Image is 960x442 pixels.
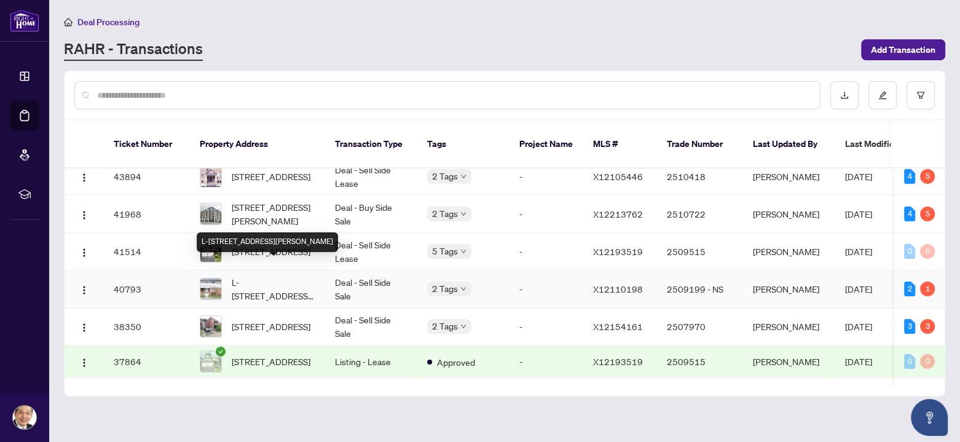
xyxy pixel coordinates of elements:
span: [STREET_ADDRESS] [232,355,310,368]
img: Logo [79,358,89,368]
img: thumbnail-img [200,278,221,299]
th: MLS # [583,120,657,168]
td: 2509515 [657,345,743,378]
span: down [460,248,466,255]
td: [PERSON_NAME] [743,308,835,345]
span: download [840,91,849,100]
span: [DATE] [845,283,872,294]
td: 37864 [104,345,190,378]
span: 2 Tags [432,207,458,221]
button: Logo [74,317,94,336]
div: 5 [920,169,935,184]
span: Deal Processing [77,17,140,28]
div: 5 [920,207,935,221]
div: 4 [904,169,915,184]
span: 5 Tags [432,244,458,258]
span: down [460,286,466,292]
td: [PERSON_NAME] [743,233,835,270]
td: 2510722 [657,195,743,233]
td: Deal - Sell Side Sale [325,308,417,345]
div: 3 [920,319,935,334]
span: edit [878,91,887,100]
td: 40793 [104,270,190,308]
span: L-[STREET_ADDRESS][PERSON_NAME] [232,275,315,302]
img: logo [10,9,39,32]
img: thumbnail-img [200,166,221,187]
td: - [510,270,583,308]
img: Logo [79,248,89,258]
span: down [460,173,466,180]
span: check-circle [216,347,226,357]
span: [DATE] [845,356,872,367]
span: Approved [437,355,475,369]
img: Profile Icon [13,406,36,429]
td: - [510,345,583,378]
button: edit [868,81,897,109]
td: Listing - Lease [325,345,417,378]
img: thumbnail-img [200,351,221,372]
td: [PERSON_NAME] [743,158,835,195]
th: Tags [417,120,510,168]
span: filter [916,91,925,100]
img: Logo [79,210,89,220]
button: Logo [74,279,94,299]
button: Logo [74,167,94,186]
div: 3 [904,319,915,334]
span: X12105446 [593,171,643,182]
td: [PERSON_NAME] [743,345,835,378]
td: 2507970 [657,308,743,345]
span: 2 Tags [432,169,458,183]
td: Deal - Sell Side Lease [325,233,417,270]
button: Open asap [911,399,948,436]
td: - [510,233,583,270]
th: Transaction Type [325,120,417,168]
td: Deal - Sell Side Lease [325,158,417,195]
div: 4 [904,207,915,221]
button: download [830,81,859,109]
td: 2509515 [657,233,743,270]
td: 41968 [104,195,190,233]
td: 38350 [104,308,190,345]
div: 0 [904,244,915,259]
td: - [510,308,583,345]
button: Add Transaction [861,39,945,60]
div: 0 [920,244,935,259]
th: Property Address [190,120,325,168]
img: Logo [79,173,89,183]
td: [PERSON_NAME] [743,270,835,308]
span: [DATE] [845,246,872,257]
span: down [460,323,466,330]
span: [DATE] [845,208,872,219]
th: Last Modified Date [835,120,946,168]
span: Last Modified Date [845,137,920,151]
td: 43894 [104,158,190,195]
span: X12193519 [593,246,643,257]
div: 0 [920,354,935,369]
th: Trade Number [657,120,743,168]
span: [DATE] [845,171,872,182]
img: thumbnail-img [200,203,221,224]
div: 0 [904,354,915,369]
span: 2 Tags [432,282,458,296]
img: Logo [79,323,89,333]
td: 2509199 - NS [657,270,743,308]
img: Logo [79,285,89,295]
span: [STREET_ADDRESS][PERSON_NAME] [232,200,315,227]
td: 2510418 [657,158,743,195]
button: filter [907,81,935,109]
td: [PERSON_NAME] [743,195,835,233]
span: 2 Tags [432,319,458,333]
td: Deal - Sell Side Sale [325,270,417,308]
button: Logo [74,242,94,261]
td: 41514 [104,233,190,270]
img: thumbnail-img [200,316,221,337]
div: 1 [920,282,935,296]
span: X12193519 [593,356,643,367]
th: Project Name [510,120,583,168]
span: down [460,211,466,217]
td: - [510,158,583,195]
span: X12154161 [593,321,643,332]
div: 2 [904,282,915,296]
span: Add Transaction [871,40,935,60]
span: X12213762 [593,208,643,219]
